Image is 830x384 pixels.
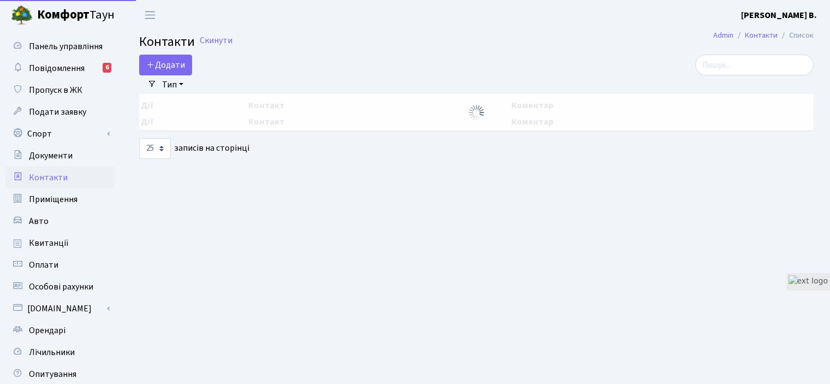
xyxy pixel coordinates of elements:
[745,29,778,41] a: Контакти
[29,84,82,96] span: Пропуск в ЖК
[29,368,76,380] span: Опитування
[778,29,814,42] li: Список
[29,324,65,336] span: Орендарі
[5,101,115,123] a: Подати заявку
[200,36,232,46] a: Скинути
[37,6,89,23] b: Комфорт
[158,75,188,94] a: Тип
[29,40,103,52] span: Панель управління
[103,63,111,73] div: 6
[29,172,68,184] span: Контакти
[741,9,817,21] b: [PERSON_NAME] В.
[139,55,192,75] a: Додати
[29,281,93,293] span: Особові рахунки
[29,62,85,74] span: Повідомлення
[29,237,69,249] span: Квитанції
[139,138,249,159] label: записів на сторінці
[5,79,115,101] a: Пропуск в ЖК
[5,276,115,298] a: Особові рахунки
[5,298,115,320] a: [DOMAIN_NAME]
[5,188,115,210] a: Приміщення
[29,150,73,162] span: Документи
[5,232,115,254] a: Квитанції
[29,193,77,205] span: Приміщення
[29,106,86,118] span: Подати заявку
[5,123,115,145] a: Спорт
[139,32,195,51] span: Контакти
[5,36,115,57] a: Панель управління
[5,167,115,188] a: Контакти
[139,138,171,159] select: записів на сторінці
[5,57,115,79] a: Повідомлення6
[5,320,115,341] a: Орендарі
[29,259,58,271] span: Оплати
[37,6,115,25] span: Таун
[468,104,485,121] img: Обробка...
[146,59,185,71] span: Додати
[136,6,164,24] button: Переключити навігацію
[29,346,75,358] span: Лічильники
[5,341,115,363] a: Лічильники
[5,254,115,276] a: Оплати
[29,215,49,227] span: Авто
[11,4,33,26] img: logo.png
[5,145,115,167] a: Документи
[695,55,814,75] input: Пошук...
[713,29,733,41] a: Admin
[697,24,830,47] nav: breadcrumb
[741,9,817,22] a: [PERSON_NAME] В.
[5,210,115,232] a: Авто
